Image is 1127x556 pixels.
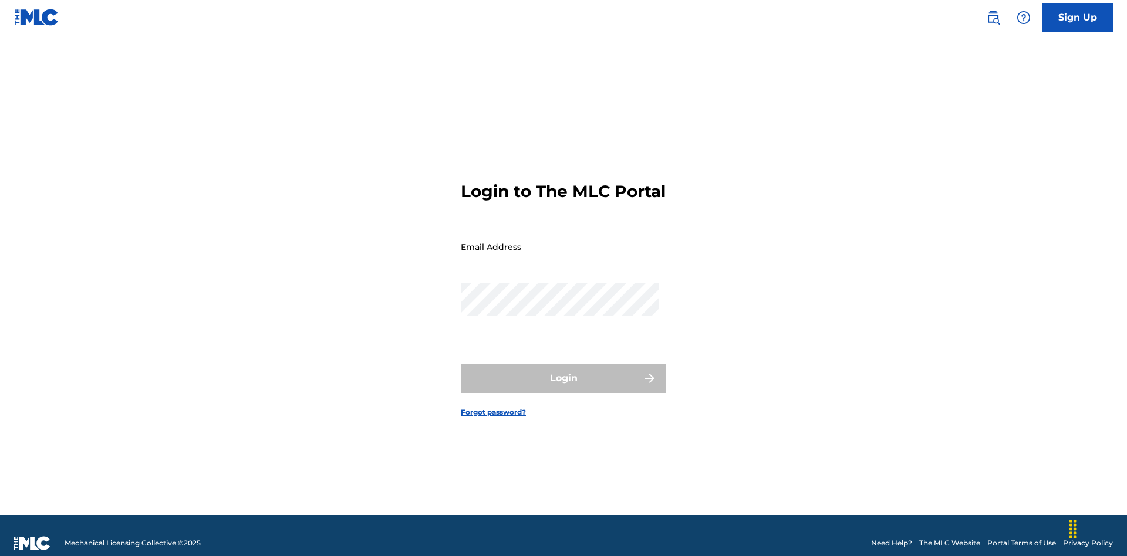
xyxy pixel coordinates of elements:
a: Forgot password? [461,407,526,418]
h3: Login to The MLC Portal [461,181,666,202]
img: help [1017,11,1031,25]
a: Need Help? [871,538,912,548]
iframe: Chat Widget [1068,500,1127,556]
div: Help [1012,6,1035,29]
img: MLC Logo [14,9,59,26]
img: search [986,11,1000,25]
span: Mechanical Licensing Collective © 2025 [65,538,201,548]
a: Public Search [981,6,1005,29]
a: The MLC Website [919,538,980,548]
a: Portal Terms of Use [987,538,1056,548]
a: Sign Up [1042,3,1113,32]
div: Drag [1064,511,1082,547]
a: Privacy Policy [1063,538,1113,548]
img: logo [14,536,50,550]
